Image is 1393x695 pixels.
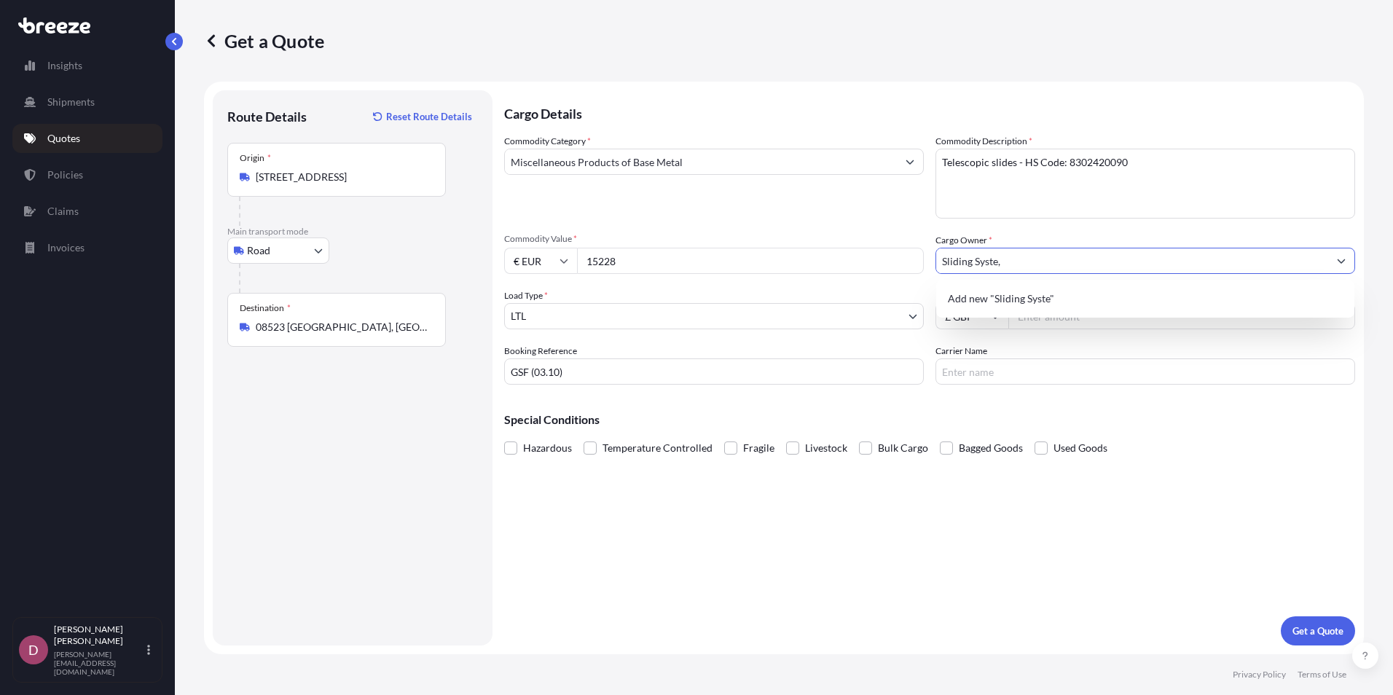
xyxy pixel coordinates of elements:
[247,243,270,258] span: Road
[227,108,307,125] p: Route Details
[743,437,774,459] span: Fragile
[1298,669,1346,680] p: Terms of Use
[504,344,577,358] label: Booking Reference
[204,29,324,52] p: Get a Quote
[897,149,923,175] button: Show suggestions
[504,288,548,303] span: Load Type
[603,437,713,459] span: Temperature Controlled
[935,288,1355,300] span: Freight Cost
[942,286,1349,312] div: Suggestions
[1053,437,1107,459] span: Used Goods
[948,291,1054,306] span: Add new "Sliding Syste"
[54,650,144,676] p: [PERSON_NAME][EMAIL_ADDRESS][DOMAIN_NAME]
[504,358,924,385] input: Your internal reference
[256,320,428,334] input: Destination
[523,437,572,459] span: Hazardous
[47,240,85,255] p: Invoices
[1233,669,1286,680] p: Privacy Policy
[878,437,928,459] span: Bulk Cargo
[386,109,472,124] p: Reset Route Details
[577,248,924,274] input: Type amount
[47,204,79,219] p: Claims
[959,437,1023,459] span: Bagged Goods
[47,131,80,146] p: Quotes
[504,414,1355,425] p: Special Conditions
[504,90,1355,134] p: Cargo Details
[805,437,847,459] span: Livestock
[28,643,39,657] span: D
[47,168,83,182] p: Policies
[47,58,82,73] p: Insights
[54,624,144,647] p: [PERSON_NAME] [PERSON_NAME]
[256,170,428,184] input: Origin
[935,134,1032,149] label: Commodity Description
[240,302,291,314] div: Destination
[935,344,987,358] label: Carrier Name
[511,309,526,323] span: LTL
[504,233,924,245] span: Commodity Value
[1328,248,1354,274] button: Show suggestions
[935,358,1355,385] input: Enter name
[227,237,329,264] button: Select transport
[227,226,478,237] p: Main transport mode
[1292,624,1343,638] p: Get a Quote
[504,134,591,149] label: Commodity Category
[240,152,271,164] div: Origin
[47,95,95,109] p: Shipments
[936,248,1328,274] input: Full name
[505,149,897,175] input: Select a commodity type
[935,233,992,248] label: Cargo Owner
